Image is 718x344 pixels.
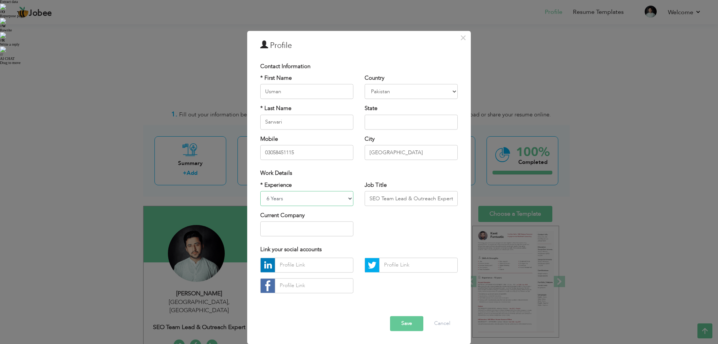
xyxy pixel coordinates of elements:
label: State [365,105,377,113]
label: Mobile [260,135,278,143]
span: Work Details [260,170,292,177]
input: Profile Link [275,278,353,293]
img: linkedin [261,258,275,272]
label: * Last Name [260,105,291,113]
button: Save [390,316,423,331]
label: * Experience [260,181,292,189]
label: Country [365,74,384,82]
label: City [365,135,375,143]
input: Profile Link [379,258,458,273]
label: Current Company [260,211,305,219]
img: facebook [261,278,275,293]
span: Contact Information [260,63,310,70]
input: Profile Link [275,258,353,273]
button: Cancel [427,316,458,331]
span: Link your social accounts [260,246,322,253]
img: Twitter [365,258,379,272]
label: Job Title [365,181,387,189]
label: * First Name [260,74,292,82]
